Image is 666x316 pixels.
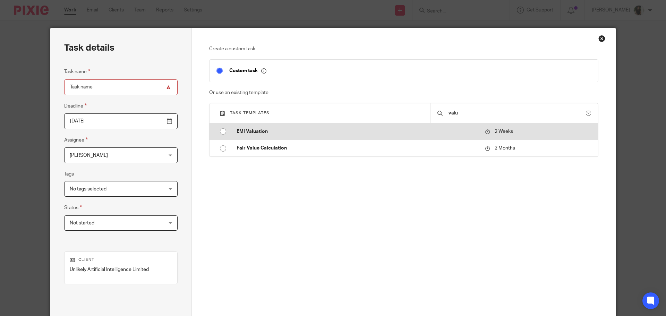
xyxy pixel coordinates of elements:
[64,102,87,110] label: Deadline
[229,68,266,74] p: Custom task
[230,111,270,115] span: Task templates
[64,79,178,95] input: Task name
[64,171,74,178] label: Tags
[70,257,172,263] p: Client
[495,146,515,151] span: 2 Months
[448,109,586,117] input: Search...
[64,42,114,54] h2: Task details
[237,128,478,135] p: EMI Valuation
[70,187,106,191] span: No tags selected
[64,113,178,129] input: Pick a date
[237,145,478,152] p: Fair Value Calculation
[64,136,88,144] label: Assignee
[209,45,599,52] p: Create a custom task
[70,221,94,225] span: Not started
[70,266,172,273] p: Unlikely Artificial Intelligence Limited
[598,35,605,42] div: Close this dialog window
[495,129,513,134] span: 2 Weeks
[64,204,82,212] label: Status
[64,68,90,76] label: Task name
[70,153,108,158] span: [PERSON_NAME]
[209,89,599,96] p: Or use an existing template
